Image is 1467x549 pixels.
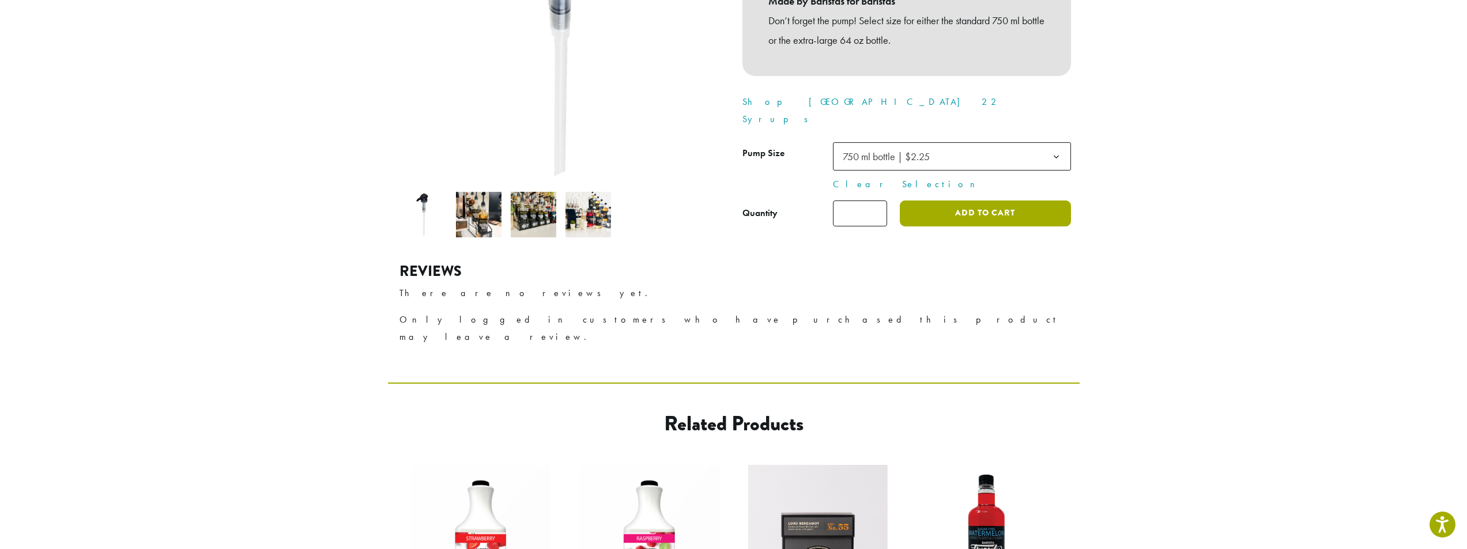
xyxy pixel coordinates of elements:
[401,192,447,237] img: Barista 22 Syrup Pump
[399,285,1068,302] p: There are no reviews yet.
[399,311,1068,346] p: Only logged in customers who have purchased this product may leave a review.
[833,200,887,226] input: Product quantity
[833,177,1071,191] a: Clear Selection
[833,142,1071,171] span: 750 ml bottle | $2.25
[511,192,556,237] img: Barista 22 Syrup Pump - Image 3
[456,192,501,237] img: Barista 22 Syrup Pump - Image 2
[481,411,987,436] h2: Related products
[742,145,833,162] label: Pump Size
[900,200,1070,226] button: Add to cart
[843,150,930,163] span: 750 ml bottle | $2.25
[768,11,1045,50] p: Don’t forget the pump! Select size for either the standard 750 ml bottle or the extra-large 64 oz...
[742,96,1001,125] a: Shop [GEOGRAPHIC_DATA] 22 Syrups
[565,192,611,237] img: Barista 22 Syrup Pump - Image 4
[742,206,778,220] div: Quantity
[838,145,941,168] span: 750 ml bottle | $2.25
[399,263,1068,280] h2: Reviews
